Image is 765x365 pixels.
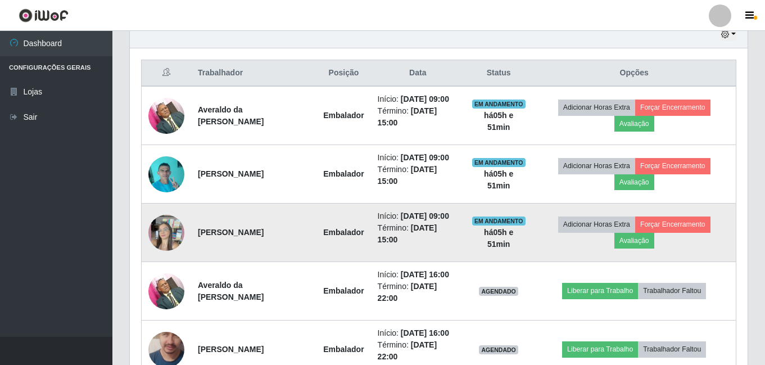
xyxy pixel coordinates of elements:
time: [DATE] 09:00 [401,94,449,103]
button: Adicionar Horas Extra [558,158,635,174]
span: AGENDADO [479,345,518,354]
time: [DATE] 16:00 [401,328,449,337]
button: Forçar Encerramento [635,100,710,115]
img: 1749552138066.jpeg [148,201,184,265]
strong: [PERSON_NAME] [198,169,264,178]
li: Início: [378,210,458,222]
span: AGENDADO [479,287,518,296]
li: Término: [378,281,458,304]
strong: Averaldo da [PERSON_NAME] [198,105,264,126]
li: Início: [378,93,458,105]
th: Status [465,60,532,87]
button: Trabalhador Faltou [638,341,706,357]
li: Término: [378,222,458,246]
th: Posição [316,60,370,87]
img: 1699884729750.jpeg [148,150,184,198]
span: EM ANDAMENTO [472,217,526,226]
button: Trabalhador Faltou [638,283,706,299]
li: Término: [378,339,458,363]
img: 1697117733428.jpeg [148,267,184,315]
li: Término: [378,105,458,129]
strong: Embalador [323,111,364,120]
strong: há 05 h e 51 min [484,169,513,190]
button: Avaliação [614,116,654,132]
th: Data [371,60,465,87]
button: Liberar para Trabalho [562,341,638,357]
span: EM ANDAMENTO [472,100,526,109]
strong: há 05 h e 51 min [484,111,513,132]
strong: Embalador [323,345,364,354]
li: Início: [378,152,458,164]
button: Adicionar Horas Extra [558,217,635,232]
button: Forçar Encerramento [635,158,710,174]
strong: [PERSON_NAME] [198,345,264,354]
button: Forçar Encerramento [635,217,710,232]
th: Opções [532,60,736,87]
strong: Embalador [323,286,364,295]
button: Avaliação [614,233,654,249]
strong: Embalador [323,169,364,178]
strong: Embalador [323,228,364,237]
li: Início: [378,269,458,281]
strong: há 05 h e 51 min [484,228,513,249]
button: Adicionar Horas Extra [558,100,635,115]
time: [DATE] 16:00 [401,270,449,279]
img: 1697117733428.jpeg [148,92,184,139]
button: Avaliação [614,174,654,190]
span: EM ANDAMENTO [472,158,526,167]
li: Término: [378,164,458,187]
strong: [PERSON_NAME] [198,228,264,237]
strong: Averaldo da [PERSON_NAME] [198,281,264,301]
time: [DATE] 09:00 [401,211,449,220]
button: Liberar para Trabalho [562,283,638,299]
time: [DATE] 09:00 [401,153,449,162]
th: Trabalhador [191,60,316,87]
li: Início: [378,327,458,339]
img: CoreUI Logo [19,8,69,22]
